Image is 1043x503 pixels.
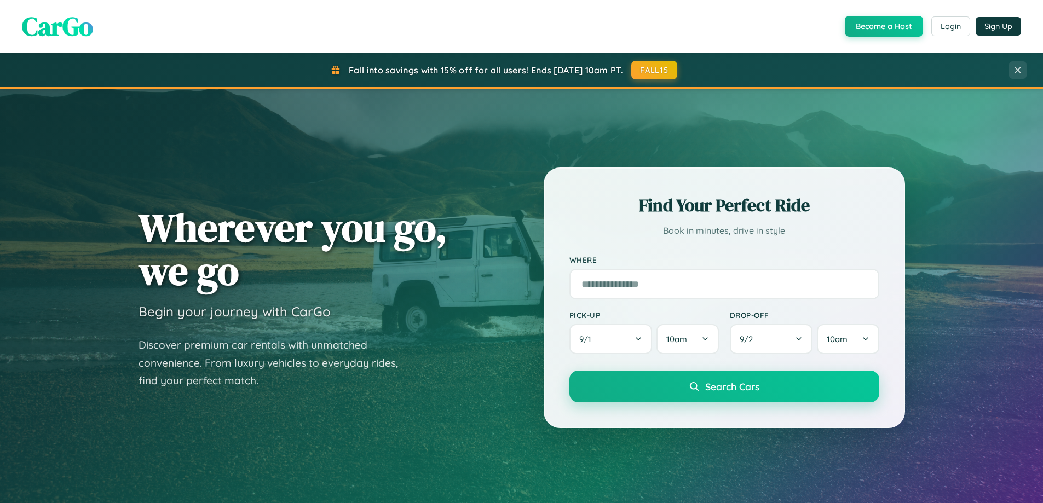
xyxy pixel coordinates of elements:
[656,324,718,354] button: 10am
[139,303,331,320] h3: Begin your journey with CarGo
[22,8,93,44] span: CarGo
[827,334,848,344] span: 10am
[740,334,758,344] span: 9 / 2
[569,324,653,354] button: 9/1
[569,371,879,402] button: Search Cars
[817,324,879,354] button: 10am
[349,65,623,76] span: Fall into savings with 15% off for all users! Ends [DATE] 10am PT.
[579,334,597,344] span: 9 / 1
[976,17,1021,36] button: Sign Up
[931,16,970,36] button: Login
[631,61,677,79] button: FALL15
[845,16,923,37] button: Become a Host
[666,334,687,344] span: 10am
[569,255,879,264] label: Where
[569,310,719,320] label: Pick-up
[569,193,879,217] h2: Find Your Perfect Ride
[139,336,412,390] p: Discover premium car rentals with unmatched convenience. From luxury vehicles to everyday rides, ...
[705,380,759,392] span: Search Cars
[730,324,813,354] button: 9/2
[139,206,447,292] h1: Wherever you go, we go
[569,223,879,239] p: Book in minutes, drive in style
[730,310,879,320] label: Drop-off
